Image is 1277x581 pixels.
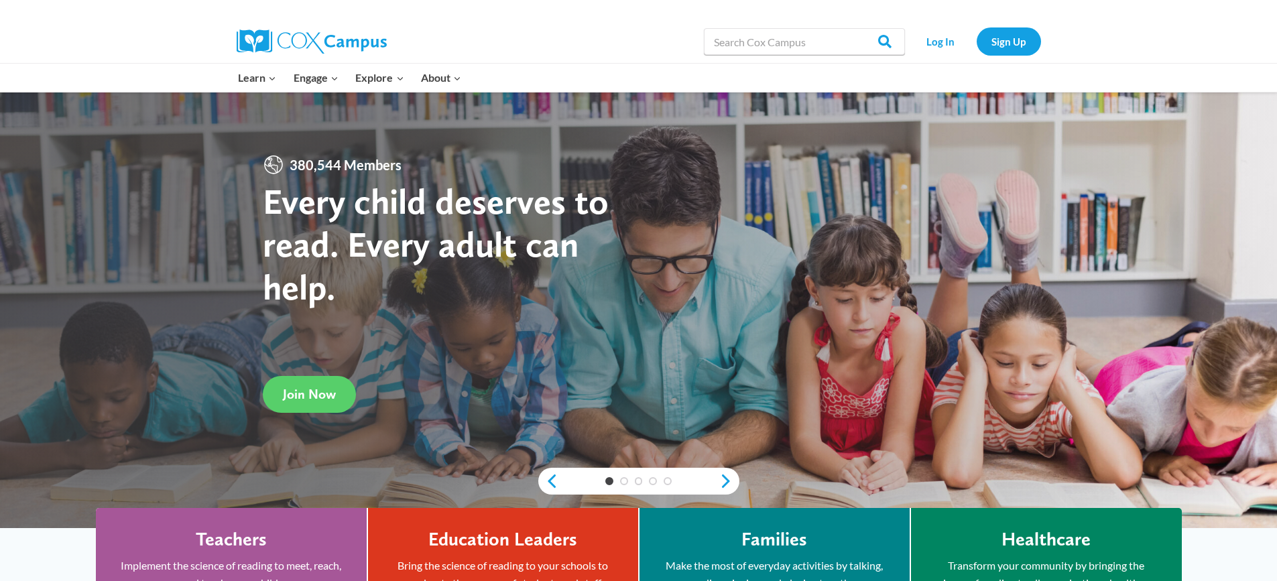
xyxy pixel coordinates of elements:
[649,477,657,485] a: 4
[538,468,739,495] div: content slider buttons
[977,27,1041,55] a: Sign Up
[664,477,672,485] a: 5
[741,528,807,551] h4: Families
[605,477,613,485] a: 1
[620,477,628,485] a: 2
[196,528,267,551] h4: Teachers
[263,376,356,413] a: Join Now
[284,154,407,176] span: 380,544 Members
[263,180,609,308] strong: Every child deserves to read. Every adult can help.
[421,69,461,86] span: About
[912,27,1041,55] nav: Secondary Navigation
[238,69,276,86] span: Learn
[1001,528,1091,551] h4: Healthcare
[635,477,643,485] a: 3
[538,473,558,489] a: previous
[428,528,577,551] h4: Education Leaders
[355,69,404,86] span: Explore
[283,386,336,402] span: Join Now
[719,473,739,489] a: next
[230,64,470,92] nav: Primary Navigation
[704,28,905,55] input: Search Cox Campus
[237,29,387,54] img: Cox Campus
[912,27,970,55] a: Log In
[294,69,339,86] span: Engage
